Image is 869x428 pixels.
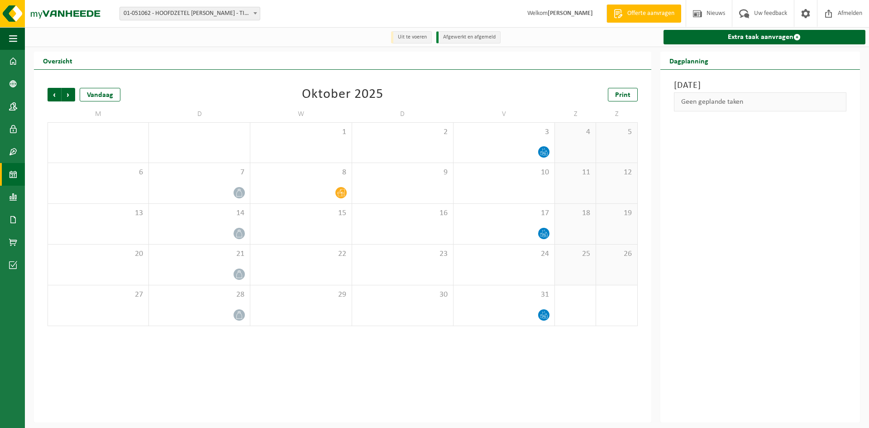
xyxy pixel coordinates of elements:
[555,106,596,122] td: Z
[357,127,449,137] span: 2
[559,249,591,259] span: 25
[357,249,449,259] span: 23
[608,88,638,101] a: Print
[674,79,846,92] h3: [DATE]
[357,168,449,178] span: 9
[458,290,550,300] span: 31
[559,168,591,178] span: 11
[596,106,637,122] td: Z
[53,290,144,300] span: 27
[153,290,245,300] span: 28
[255,208,347,218] span: 15
[62,88,75,101] span: Volgende
[391,31,432,43] li: Uit te voeren
[255,127,347,137] span: 1
[357,290,449,300] span: 30
[302,88,383,101] div: Oktober 2025
[660,52,717,69] h2: Dagplanning
[153,168,245,178] span: 7
[458,168,550,178] span: 10
[255,249,347,259] span: 22
[250,106,352,122] td: W
[615,91,630,99] span: Print
[458,208,550,218] span: 17
[606,5,681,23] a: Offerte aanvragen
[454,106,555,122] td: V
[119,7,260,20] span: 01-051062 - HOOFDZETEL REGINA PACIS - TIELT
[601,249,632,259] span: 26
[48,106,149,122] td: M
[120,7,260,20] span: 01-051062 - HOOFDZETEL REGINA PACIS - TIELT
[601,127,632,137] span: 5
[357,208,449,218] span: 16
[458,127,550,137] span: 3
[255,168,347,178] span: 8
[53,249,144,259] span: 20
[48,88,61,101] span: Vorige
[559,208,591,218] span: 18
[80,88,120,101] div: Vandaag
[559,127,591,137] span: 4
[255,290,347,300] span: 29
[149,106,250,122] td: D
[153,249,245,259] span: 21
[625,9,677,18] span: Offerte aanvragen
[352,106,454,122] td: D
[53,208,144,218] span: 13
[601,208,632,218] span: 19
[674,92,846,111] div: Geen geplande taken
[548,10,593,17] strong: [PERSON_NAME]
[601,168,632,178] span: 12
[53,168,144,178] span: 6
[436,31,501,43] li: Afgewerkt en afgemeld
[458,249,550,259] span: 24
[34,52,81,69] h2: Overzicht
[664,30,865,44] a: Extra taak aanvragen
[153,208,245,218] span: 14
